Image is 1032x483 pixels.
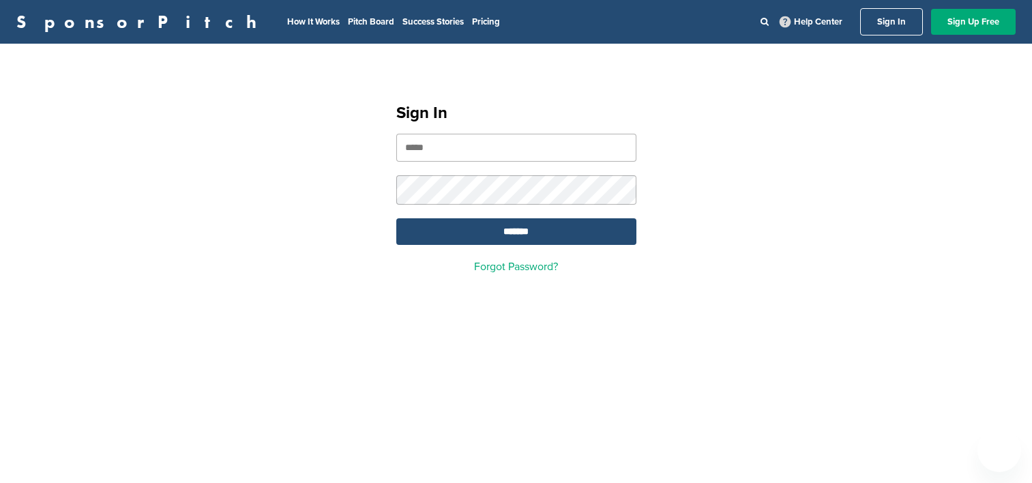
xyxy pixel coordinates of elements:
a: SponsorPitch [16,13,265,31]
a: Sign Up Free [931,9,1016,35]
a: Help Center [777,14,845,30]
a: Pitch Board [348,16,394,27]
a: Sign In [860,8,923,35]
a: Success Stories [402,16,464,27]
a: Forgot Password? [474,260,558,274]
h1: Sign In [396,101,636,126]
a: How It Works [287,16,340,27]
a: Pricing [472,16,500,27]
iframe: Button to launch messaging window [977,428,1021,472]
